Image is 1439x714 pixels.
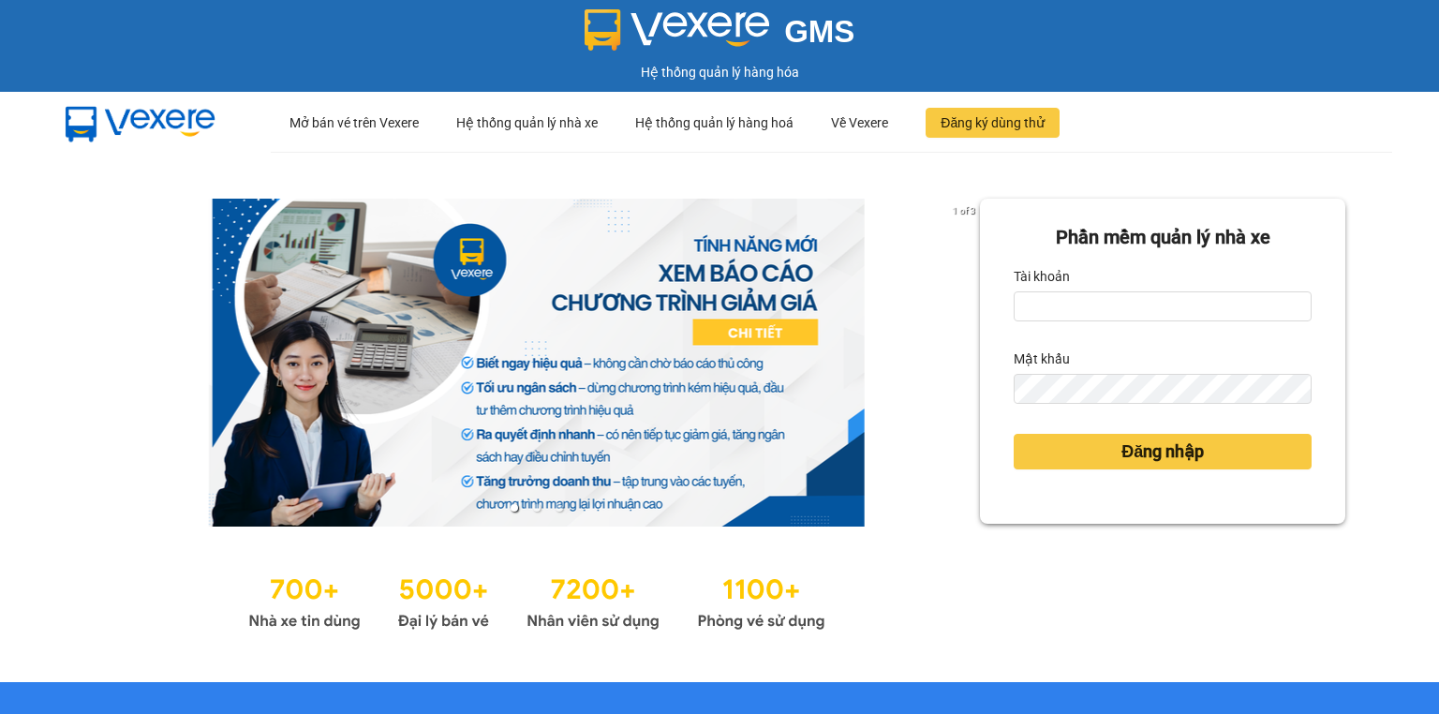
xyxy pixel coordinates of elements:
img: mbUUG5Q.png [47,92,234,154]
li: slide item 2 [533,504,541,512]
img: Statistics.png [248,564,825,635]
button: next slide / item [954,199,980,527]
li: slide item 1 [511,504,518,512]
span: Đăng ký dùng thử [941,112,1045,133]
label: Mật khẩu [1014,344,1070,374]
span: GMS [784,14,854,49]
li: slide item 3 [556,504,563,512]
img: logo 2 [585,9,770,51]
button: previous slide / item [94,199,120,527]
span: Đăng nhập [1121,439,1204,465]
div: Về Vexere [831,93,888,153]
label: Tài khoản [1014,261,1070,291]
a: GMS [585,28,855,43]
button: Đăng nhập [1014,434,1312,469]
button: Đăng ký dùng thử [926,108,1060,138]
div: Hệ thống quản lý hàng hoá [635,93,794,153]
div: Hệ thống quản lý hàng hóa [5,62,1434,82]
input: Mật khẩu [1014,374,1312,404]
p: 1 of 3 [947,199,980,223]
div: Hệ thống quản lý nhà xe [456,93,598,153]
input: Tài khoản [1014,291,1312,321]
div: Phần mềm quản lý nhà xe [1014,223,1312,252]
div: Mở bán vé trên Vexere [289,93,419,153]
